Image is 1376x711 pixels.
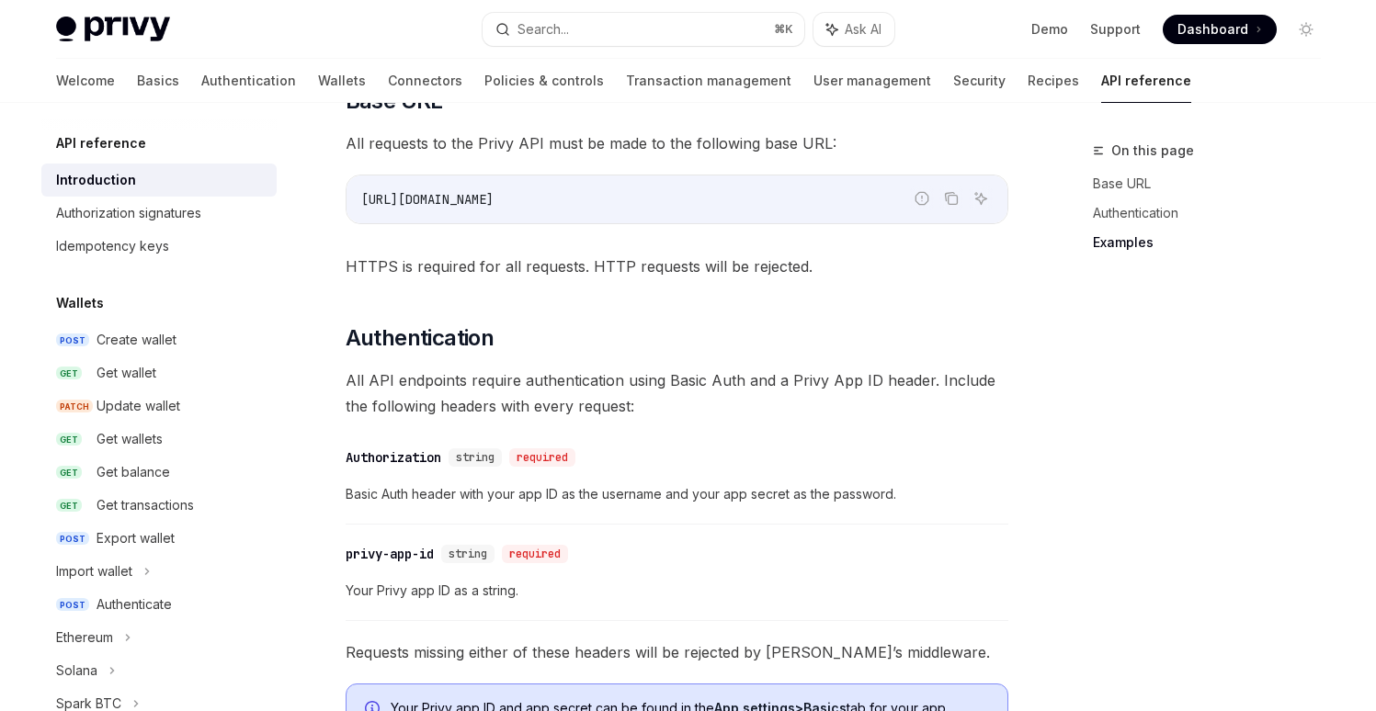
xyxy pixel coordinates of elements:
a: Policies & controls [484,59,604,103]
span: Ask AI [845,20,881,39]
a: GETGet wallets [41,423,277,456]
a: Transaction management [626,59,791,103]
span: GET [56,466,82,480]
a: Support [1090,20,1141,39]
div: required [502,545,568,563]
span: On this page [1111,140,1194,162]
a: Examples [1093,228,1336,257]
button: Ask AI [969,186,993,210]
span: Requests missing either of these headers will be rejected by [PERSON_NAME]’s middleware. [346,639,1008,665]
a: User management [813,59,931,103]
a: Authorization signatures [41,197,277,230]
button: Ask AI [813,13,894,46]
span: GET [56,367,82,380]
a: POSTAuthenticate [41,588,277,621]
div: Get transactions [97,494,194,516]
h5: Wallets [56,292,104,314]
a: Dashboard [1163,15,1277,44]
div: Update wallet [97,395,180,417]
span: Dashboard [1177,20,1248,39]
div: Authorization signatures [56,202,201,224]
h5: API reference [56,132,146,154]
a: API reference [1101,59,1191,103]
span: GET [56,433,82,446]
span: ⌘ K [774,22,793,37]
a: POSTCreate wallet [41,323,277,356]
span: POST [56,333,89,347]
div: Get wallets [97,428,163,450]
a: GETGet balance [41,456,277,489]
div: Search... [517,18,569,40]
a: PATCHUpdate wallet [41,389,277,423]
span: Your Privy app ID as a string. [346,580,1008,602]
span: GET [56,499,82,513]
span: [URL][DOMAIN_NAME] [361,191,494,208]
a: Connectors [388,59,462,103]
a: Base URL [1093,169,1336,198]
div: Get balance [97,461,170,483]
span: HTTPS is required for all requests. HTTP requests will be rejected. [346,254,1008,279]
div: Authorization [346,448,441,467]
button: Search...⌘K [483,13,804,46]
div: Get wallet [97,362,156,384]
div: privy-app-id [346,545,434,563]
button: Toggle dark mode [1291,15,1321,44]
a: Basics [137,59,179,103]
div: Create wallet [97,329,176,351]
span: All API endpoints require authentication using Basic Auth and a Privy App ID header. Include the ... [346,367,1008,419]
div: Import wallet [56,560,132,582]
a: Authentication [1093,198,1336,228]
a: GETGet wallet [41,356,277,389]
div: Authenticate [97,593,172,615]
a: Authentication [201,59,296,103]
span: POST [56,598,89,612]
button: Report incorrect code [910,186,934,210]
a: Security [953,59,1006,103]
a: Welcome [56,59,115,103]
div: Idempotency keys [56,235,169,257]
a: Idempotency keys [41,230,277,263]
div: required [509,448,575,467]
a: POSTExport wallet [41,522,277,555]
div: Solana [56,660,97,682]
div: Export wallet [97,527,175,549]
a: Recipes [1028,59,1079,103]
span: PATCH [56,400,93,413]
a: GETGet transactions [41,489,277,522]
a: Introduction [41,164,277,197]
a: Demo [1031,20,1068,39]
div: Ethereum [56,626,113,649]
span: Authentication [346,323,495,353]
button: Copy the contents from the code block [939,186,963,210]
span: string [456,450,495,465]
span: Basic Auth header with your app ID as the username and your app secret as the password. [346,483,1008,505]
div: Introduction [56,169,136,191]
a: Wallets [318,59,366,103]
span: string [449,547,487,561]
img: light logo [56,17,170,42]
span: All requests to the Privy API must be made to the following base URL: [346,130,1008,156]
span: POST [56,532,89,546]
